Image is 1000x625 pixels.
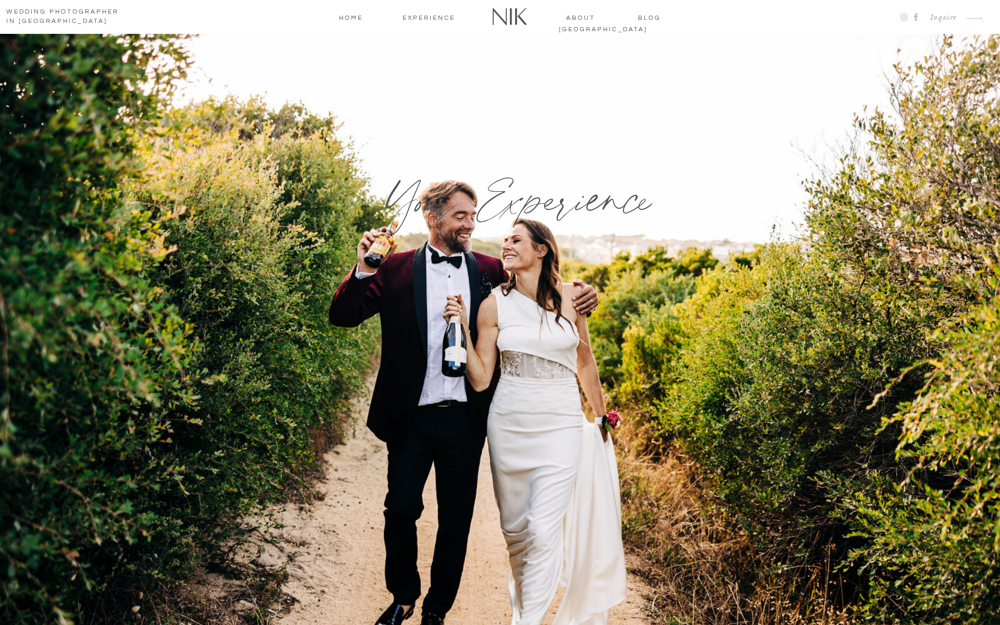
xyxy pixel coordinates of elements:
[922,11,957,25] a: Inquire
[628,12,670,22] a: blog
[559,12,602,22] a: about [GEOGRAPHIC_DATA]
[6,7,129,27] h1: wedding photographer in [GEOGRAPHIC_DATA]
[6,7,129,27] a: wedding photographerin [GEOGRAPHIC_DATA]
[380,164,655,240] h1: Your Experience
[330,12,372,22] a: home
[486,4,533,30] a: Nik
[398,12,460,22] a: Experience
